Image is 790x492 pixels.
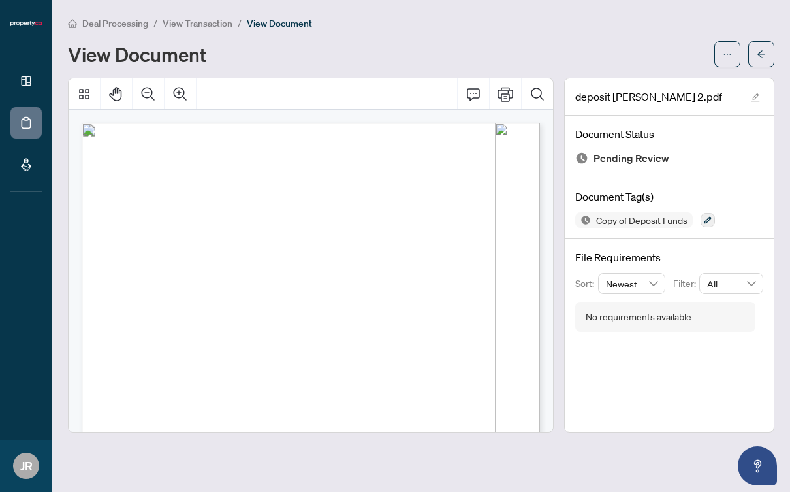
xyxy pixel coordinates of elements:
[738,446,777,485] button: Open asap
[153,16,157,31] li: /
[82,18,148,29] span: Deal Processing
[575,250,763,265] h4: File Requirements
[247,18,312,29] span: View Document
[591,216,693,225] span: Copy of Deposit Funds
[575,212,591,228] img: Status Icon
[575,189,763,205] h4: Document Tag(s)
[575,126,763,142] h4: Document Status
[673,276,699,291] p: Filter:
[163,18,232,29] span: View Transaction
[238,16,242,31] li: /
[757,50,766,59] span: arrow-left
[593,150,669,167] span: Pending Review
[586,310,691,324] div: No requirements available
[68,19,77,28] span: home
[606,274,658,293] span: Newest
[723,50,732,59] span: ellipsis
[707,274,755,293] span: All
[20,457,33,475] span: JR
[68,44,206,65] h1: View Document
[575,152,588,165] img: Document Status
[10,20,42,27] img: logo
[575,89,722,105] span: deposit [PERSON_NAME] 2.pdf
[751,93,760,102] span: edit
[575,276,598,291] p: Sort:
